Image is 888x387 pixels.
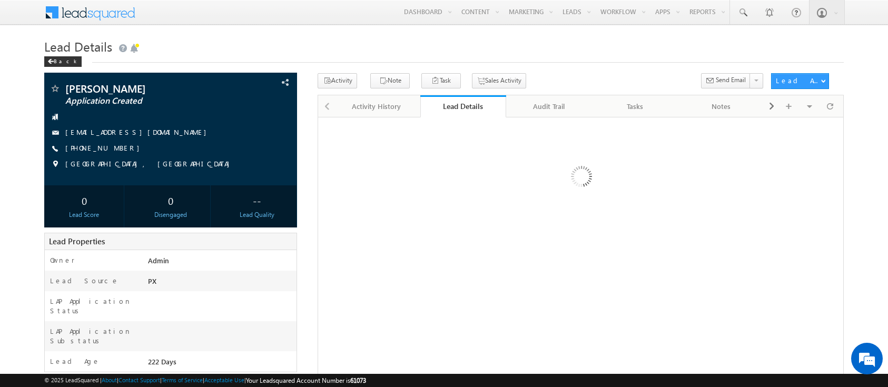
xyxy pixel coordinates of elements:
[145,356,297,371] div: 222 Days
[65,127,212,136] a: [EMAIL_ADDRESS][DOMAIN_NAME]
[50,296,136,315] label: LAP Application Status
[506,95,593,117] a: Audit Trail
[776,76,821,85] div: Lead Actions
[44,56,82,67] div: Back
[44,56,87,65] a: Back
[65,143,145,154] span: [PHONE_NUMBER]
[102,376,117,383] a: About
[204,376,244,383] a: Acceptable Use
[593,95,679,117] a: Tasks
[65,83,223,94] span: [PERSON_NAME]
[148,256,169,265] span: Admin
[119,376,160,383] a: Contact Support
[472,73,526,88] button: Sales Activity
[220,191,294,210] div: --
[50,255,75,265] label: Owner
[428,101,499,111] div: Lead Details
[601,100,669,113] div: Tasks
[678,95,765,117] a: Notes
[47,191,121,210] div: 0
[334,95,420,117] a: Activity History
[49,236,105,246] span: Lead Properties
[65,159,235,170] span: [GEOGRAPHIC_DATA], [GEOGRAPHIC_DATA]
[133,210,208,220] div: Disengaged
[701,73,751,88] button: Send Email
[50,326,136,345] label: LAP Application Substatus
[342,100,411,113] div: Activity History
[526,124,635,233] img: Loading...
[133,191,208,210] div: 0
[771,73,829,89] button: Lead Actions
[162,376,203,383] a: Terms of Service
[318,73,357,88] button: Activity
[716,75,746,85] span: Send Email
[44,375,366,385] span: © 2025 LeadSquared | | | | |
[50,276,119,285] label: Lead Source
[145,276,297,291] div: PX
[246,376,366,384] span: Your Leadsquared Account Number is
[220,210,294,220] div: Lead Quality
[420,95,507,117] a: Lead Details
[65,96,223,106] span: Application Created
[370,73,410,88] button: Note
[50,356,100,366] label: Lead Age
[515,100,583,113] div: Audit Trail
[421,73,461,88] button: Task
[47,210,121,220] div: Lead Score
[44,38,112,55] span: Lead Details
[687,100,755,113] div: Notes
[350,376,366,384] span: 61073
